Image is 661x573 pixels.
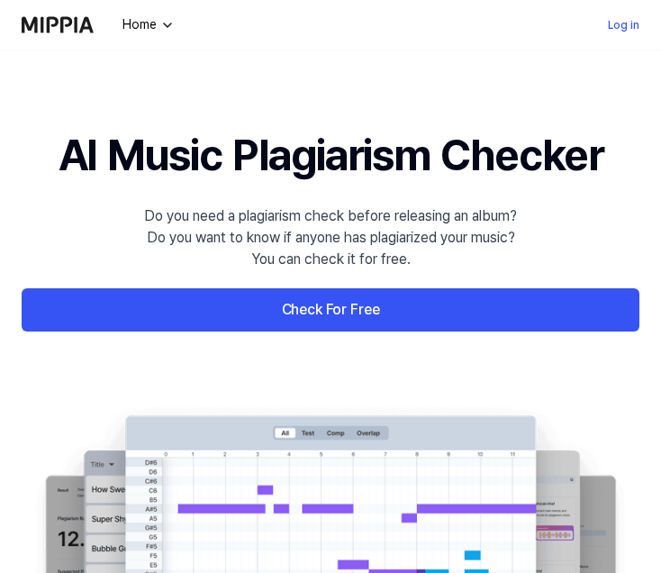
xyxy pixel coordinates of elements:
[59,123,603,187] h1: AI Music Plagiarism Checker
[119,15,160,34] div: Home
[22,288,639,332] a: Check For Free
[144,205,517,270] div: Do you need a plagiarism check before releasing an album? Do you want to know if anyone has plagi...
[160,18,175,32] img: down
[119,15,175,34] button: Home
[608,14,639,36] a: Log in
